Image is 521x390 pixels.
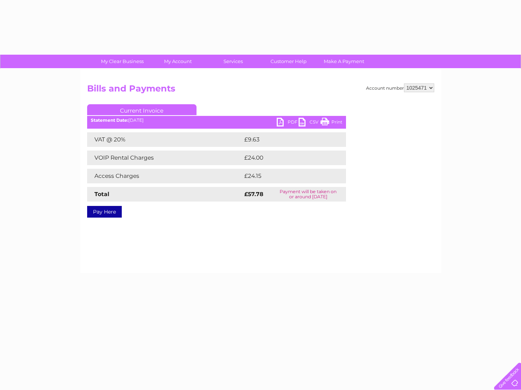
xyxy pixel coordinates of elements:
a: Customer Help [258,55,319,68]
td: Access Charges [87,169,242,183]
a: CSV [299,118,320,128]
a: Services [203,55,263,68]
div: Account number [366,83,434,92]
a: PDF [277,118,299,128]
a: Make A Payment [314,55,374,68]
td: £9.63 [242,132,329,147]
strong: £57.78 [244,191,263,198]
h2: Bills and Payments [87,83,434,97]
strong: Total [94,191,109,198]
a: Print [320,118,342,128]
td: £24.15 [242,169,331,183]
div: [DATE] [87,118,346,123]
td: VOIP Rental Charges [87,151,242,165]
td: Payment will be taken on or around [DATE] [271,187,346,202]
b: Statement Date: [91,117,128,123]
a: Current Invoice [87,104,197,115]
a: My Clear Business [92,55,152,68]
a: My Account [148,55,208,68]
td: VAT @ 20% [87,132,242,147]
td: £24.00 [242,151,332,165]
a: Pay Here [87,206,122,218]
